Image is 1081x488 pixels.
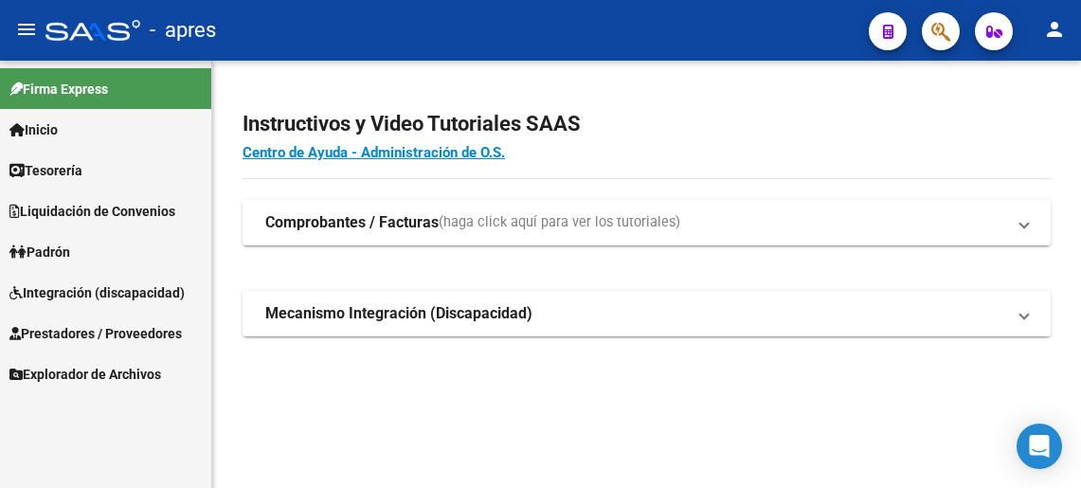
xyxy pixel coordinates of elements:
span: Padrón [9,242,70,262]
span: (haga click aquí para ver los tutoriales) [439,212,680,233]
mat-icon: menu [15,18,38,41]
mat-expansion-panel-header: Comprobantes / Facturas(haga click aquí para ver los tutoriales) [243,200,1051,245]
mat-icon: person [1043,18,1066,41]
strong: Comprobantes / Facturas [265,212,439,233]
span: Liquidación de Convenios [9,201,175,222]
div: Open Intercom Messenger [1017,424,1062,469]
span: Explorador de Archivos [9,364,161,385]
a: Centro de Ayuda - Administración de O.S. [243,144,505,161]
strong: Mecanismo Integración (Discapacidad) [265,303,532,324]
span: Integración (discapacidad) [9,282,185,303]
span: Firma Express [9,79,108,99]
span: - apres [150,9,216,51]
mat-expansion-panel-header: Mecanismo Integración (Discapacidad) [243,291,1051,336]
span: Inicio [9,119,58,140]
span: Tesorería [9,160,82,181]
h2: Instructivos y Video Tutoriales SAAS [243,106,1051,142]
span: Prestadores / Proveedores [9,323,182,344]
